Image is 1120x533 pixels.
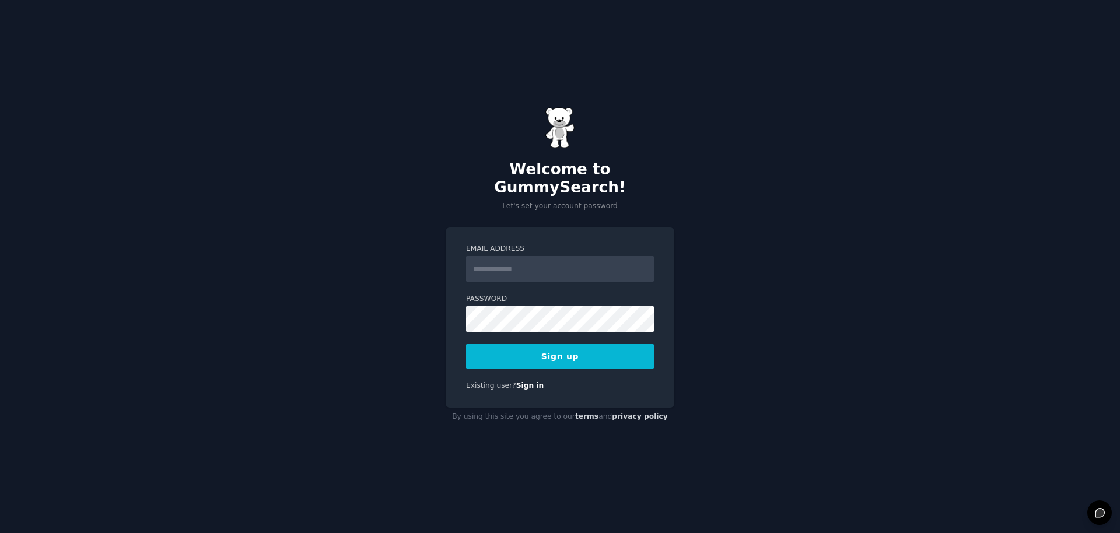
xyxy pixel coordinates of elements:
span: Existing user? [466,381,516,390]
p: Let's set your account password [446,201,674,212]
a: terms [575,412,598,420]
a: privacy policy [612,412,668,420]
button: Sign up [466,344,654,369]
div: By using this site you agree to our and [446,408,674,426]
label: Password [466,294,654,304]
img: Gummy Bear [545,107,575,148]
a: Sign in [516,381,544,390]
h2: Welcome to GummySearch! [446,160,674,197]
label: Email Address [466,244,654,254]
